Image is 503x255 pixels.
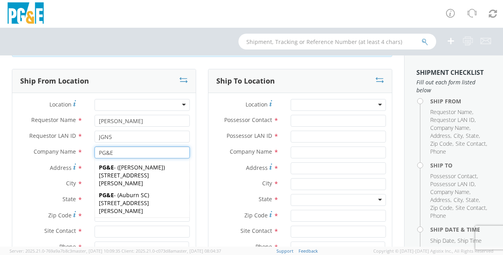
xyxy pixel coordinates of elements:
span: Company Name [230,148,272,155]
li: , [430,180,476,188]
li: , [454,196,464,204]
span: Location [49,101,72,108]
span: Zip Code [244,211,268,219]
span: State [466,132,479,139]
div: - ( ) [95,217,189,237]
span: Company Name [430,188,469,196]
img: pge-logo-06675f144f4cfa6a6814.png [6,2,45,26]
span: [PERSON_NAME] [119,164,163,171]
li: , [430,108,473,116]
li: , [430,116,476,124]
span: City [454,132,463,139]
strong: PG&E [99,191,114,199]
input: Shipment, Tracking or Reference Number (at least 4 chars) [238,34,436,49]
span: Address [246,164,268,171]
span: Address [430,196,450,204]
strong: Shipment Checklist [416,68,484,77]
span: Phone [430,148,446,155]
span: Site Contact [44,227,76,234]
span: Possessor LAN ID [430,180,475,188]
span: State [62,195,76,203]
span: Zip Code [48,211,72,219]
span: Requestor LAN ID [430,116,475,124]
span: Site Contact [456,204,486,211]
strong: PG&E [99,164,114,171]
div: - ( ) [95,189,189,217]
li: , [430,124,471,132]
span: Zip Code [430,204,452,211]
li: , [454,132,464,140]
a: Feedback [299,248,318,254]
li: , [430,172,478,180]
span: master, [DATE] 08:04:37 [173,248,221,254]
span: Client: 2025.21.0-c073d8a [121,248,221,254]
h3: Ship To Location [216,77,275,85]
span: Requestor LAN ID [29,132,76,139]
span: Ship Date [430,237,454,244]
span: Possessor Contact [430,172,477,180]
span: Phone [59,243,76,250]
a: Support [276,248,293,254]
span: Address [50,164,72,171]
span: State [466,196,479,204]
span: Possessor Contact [224,116,272,124]
li: , [430,237,456,245]
li: , [430,140,454,148]
h4: Ship Date & Time [430,226,491,232]
span: [STREET_ADDRESS][PERSON_NAME] [99,171,149,187]
li: , [456,204,487,212]
span: Site Contact [456,140,486,147]
span: Requestor Name [31,116,76,124]
span: Zip Code [430,140,452,147]
span: Site Contact [240,227,272,234]
li: , [466,132,480,140]
h4: Ship From [430,98,491,104]
span: [STREET_ADDRESS][PERSON_NAME] [99,199,149,215]
li: , [456,140,487,148]
span: master, [DATE] 10:09:35 [72,248,120,254]
span: Address [430,132,450,139]
li: , [430,188,471,196]
li: , [466,196,480,204]
span: State [259,195,272,203]
li: , [430,132,452,140]
div: - ( ) [95,162,189,189]
span: City [454,196,463,204]
span: Requestor Name [430,108,472,116]
span: Copyright © [DATE]-[DATE] Agistix Inc., All Rights Reserved [373,248,494,254]
span: Ship Time [458,237,482,244]
h4: Ship To [430,162,491,168]
span: Phone [255,243,272,250]
span: Phone [430,212,446,219]
span: Company Name [430,124,469,131]
li: , [430,196,452,204]
span: Location [246,101,268,108]
span: Server: 2025.21.0-769a9a7b8c3 [9,248,120,254]
span: City [66,179,76,187]
h3: Ship From Location [20,77,89,85]
span: Company Name [34,148,76,155]
span: Possessor LAN ID [227,132,272,139]
li: , [430,204,454,212]
span: City [262,179,272,187]
span: Auburn SC [119,191,147,199]
span: Fill out each form listed below [416,78,491,94]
